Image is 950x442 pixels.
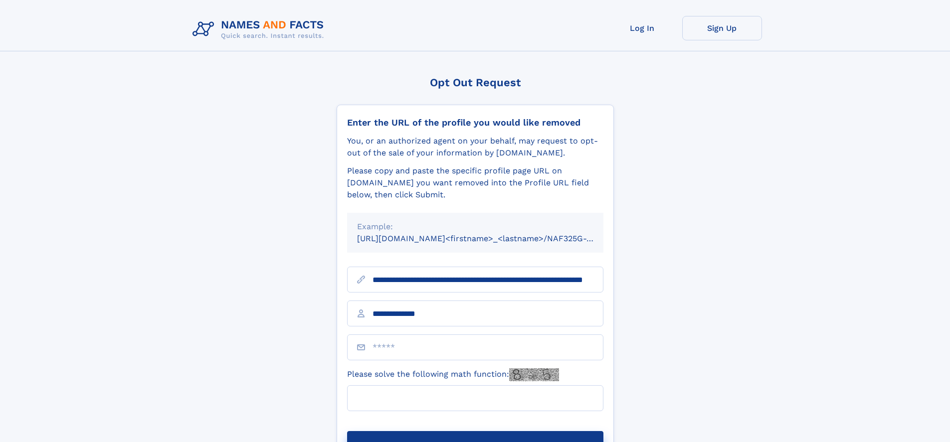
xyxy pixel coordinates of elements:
img: Logo Names and Facts [189,16,332,43]
a: Log In [602,16,682,40]
a: Sign Up [682,16,762,40]
div: Opt Out Request [337,76,614,89]
div: Please copy and paste the specific profile page URL on [DOMAIN_NAME] you want removed into the Pr... [347,165,603,201]
div: You, or an authorized agent on your behalf, may request to opt-out of the sale of your informatio... [347,135,603,159]
div: Example: [357,221,593,233]
small: [URL][DOMAIN_NAME]<firstname>_<lastname>/NAF325G-xxxxxxxx [357,234,622,243]
div: Enter the URL of the profile you would like removed [347,117,603,128]
label: Please solve the following math function: [347,368,559,381]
